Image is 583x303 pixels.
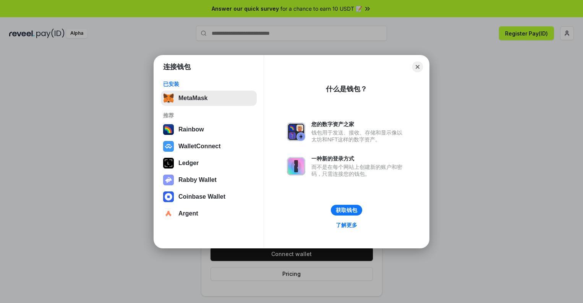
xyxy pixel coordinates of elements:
div: 一种新的登录方式 [311,155,406,162]
div: Ledger [178,160,199,167]
button: Coinbase Wallet [161,189,257,204]
div: Argent [178,210,198,217]
button: Ledger [161,156,257,171]
img: svg+xml,%3Csvg%20fill%3D%22none%22%20height%3D%2233%22%20viewBox%3D%220%200%2035%2033%22%20width%... [163,93,174,104]
div: 什么是钱包？ [326,84,367,94]
button: Rabby Wallet [161,172,257,188]
img: svg+xml,%3Csvg%20width%3D%2228%22%20height%3D%2228%22%20viewBox%3D%220%200%2028%2028%22%20fill%3D... [163,141,174,152]
button: Close [412,62,423,72]
img: svg+xml,%3Csvg%20xmlns%3D%22http%3A%2F%2Fwww.w3.org%2F2000%2Fsvg%22%20fill%3D%22none%22%20viewBox... [287,157,305,175]
button: MetaMask [161,91,257,106]
a: 了解更多 [331,220,362,230]
img: svg+xml,%3Csvg%20xmlns%3D%22http%3A%2F%2Fwww.w3.org%2F2000%2Fsvg%22%20fill%3D%22none%22%20viewBox... [287,123,305,141]
img: svg+xml,%3Csvg%20xmlns%3D%22http%3A%2F%2Fwww.w3.org%2F2000%2Fsvg%22%20fill%3D%22none%22%20viewBox... [163,175,174,185]
div: 了解更多 [336,222,357,228]
div: 您的数字资产之家 [311,121,406,128]
img: svg+xml,%3Csvg%20xmlns%3D%22http%3A%2F%2Fwww.w3.org%2F2000%2Fsvg%22%20width%3D%2228%22%20height%3... [163,158,174,169]
button: 获取钱包 [331,205,362,216]
div: Coinbase Wallet [178,193,225,200]
img: svg+xml,%3Csvg%20width%3D%2228%22%20height%3D%2228%22%20viewBox%3D%220%200%2028%2028%22%20fill%3D... [163,208,174,219]
button: Rainbow [161,122,257,137]
h1: 连接钱包 [163,62,191,71]
div: 推荐 [163,112,254,119]
div: WalletConnect [178,143,221,150]
button: WalletConnect [161,139,257,154]
div: 获取钱包 [336,207,357,214]
button: Argent [161,206,257,221]
div: Rainbow [178,126,204,133]
img: svg+xml,%3Csvg%20width%3D%2228%22%20height%3D%2228%22%20viewBox%3D%220%200%2028%2028%22%20fill%3D... [163,191,174,202]
div: 已安装 [163,81,254,87]
img: svg+xml,%3Csvg%20width%3D%22120%22%20height%3D%22120%22%20viewBox%3D%220%200%20120%20120%22%20fil... [163,124,174,135]
div: MetaMask [178,95,207,102]
div: Rabby Wallet [178,177,217,183]
div: 而不是在每个网站上创建新的账户和密码，只需连接您的钱包。 [311,164,406,177]
div: 钱包用于发送、接收、存储和显示像以太坊和NFT这样的数字资产。 [311,129,406,143]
